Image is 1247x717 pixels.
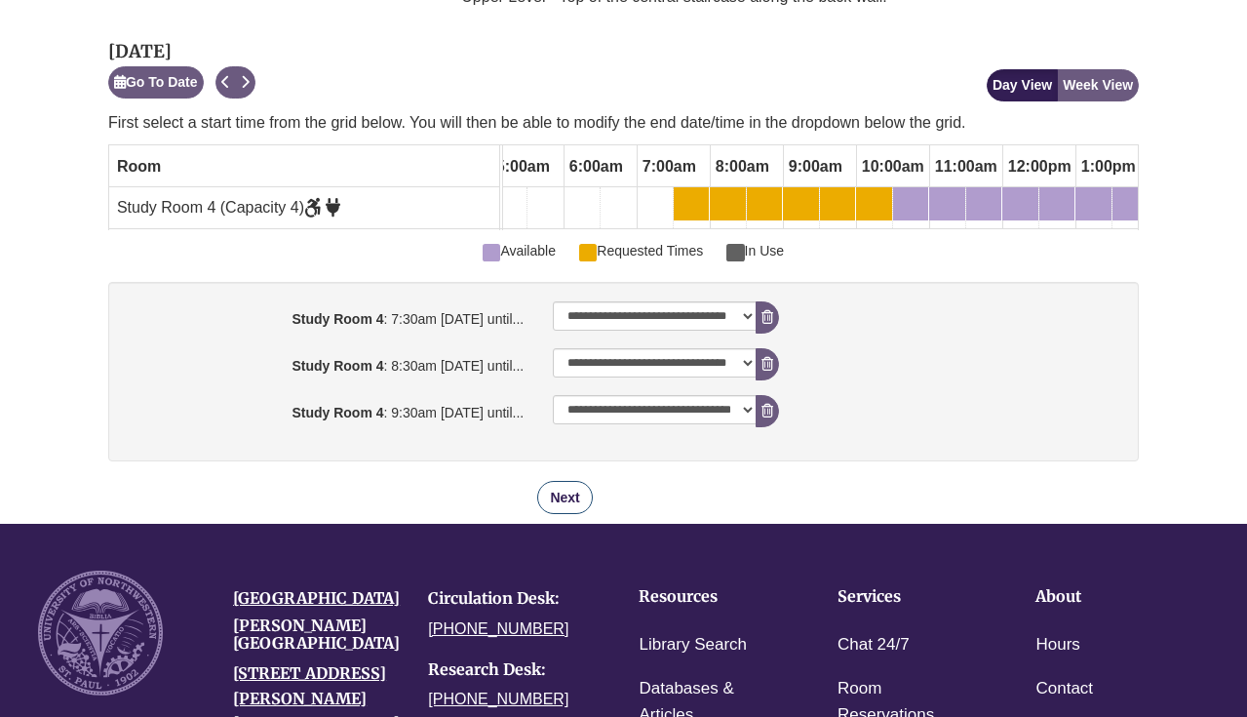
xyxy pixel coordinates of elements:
[639,631,747,659] a: Library Search
[747,187,782,220] a: 8:30am Friday, September 19, 2025 - Study Room 4 - Available
[579,240,703,261] span: Requested Times
[235,66,255,99] button: Next
[1002,187,1038,220] a: 12:00pm Friday, September 19, 2025 - Study Room 4 - Available
[784,150,847,183] span: 9:00am
[292,311,383,327] strong: Study Room 4
[987,69,1058,101] button: Day View
[113,348,538,377] label: : 8:30am [DATE] until...
[930,150,1002,183] span: 11:00am
[233,588,400,608] a: [GEOGRAPHIC_DATA]
[108,66,204,99] button: Go To Date
[113,301,538,330] label: : 7:30am [DATE] until...
[483,240,556,261] span: Available
[1112,187,1148,220] a: 1:30pm Friday, September 19, 2025 - Study Room 4 - Available
[1003,150,1076,183] span: 12:00pm
[108,111,1139,135] p: First select a start time from the grid below. You will then be able to modify the end date/time ...
[638,150,701,183] span: 7:00am
[838,588,976,606] h4: Services
[38,571,163,696] img: UNW seal
[565,150,628,183] span: 6:00am
[820,187,855,220] a: 9:30am Friday, September 19, 2025 - Study Room 4 - Available
[1057,69,1139,101] button: Week View
[428,590,594,608] h4: Circulation Desk:
[1075,187,1111,220] a: 1:00pm Friday, September 19, 2025 - Study Room 4 - Available
[857,150,929,183] span: 10:00am
[292,358,383,374] strong: Study Room 4
[215,66,236,99] button: Previous
[292,405,383,420] strong: Study Room 4
[428,661,594,679] h4: Research Desk:
[929,187,965,220] a: 11:00am Friday, September 19, 2025 - Study Room 4 - Available
[1035,588,1174,606] h4: About
[428,691,568,707] a: [PHONE_NUMBER]
[674,187,709,220] a: 7:30am Friday, September 19, 2025 - Study Room 4 - Available
[233,617,399,652] h4: [PERSON_NAME][GEOGRAPHIC_DATA]
[491,150,555,183] span: 5:00am
[117,199,341,216] span: Study Room 4 (Capacity 4)
[113,395,538,423] label: : 9:30am [DATE] until...
[838,631,910,659] a: Chat 24/7
[1076,150,1141,183] span: 1:00pm
[537,481,592,514] button: Next
[783,187,819,220] a: 9:00am Friday, September 19, 2025 - Study Room 4 - Available
[856,187,892,220] a: 10:00am Friday, September 19, 2025 - Study Room 4 - Requested Times
[710,187,746,220] a: 8:00am Friday, September 19, 2025 - Study Room 4 - Available
[1035,631,1079,659] a: Hours
[893,187,928,220] a: 10:30am Friday, September 19, 2025 - Study Room 4 - Requested Times
[1039,187,1074,220] a: 12:30pm Friday, September 19, 2025 - Study Room 4 - Available
[1035,675,1093,703] a: Contact
[117,158,161,175] span: Room
[711,150,774,183] span: 8:00am
[428,620,568,637] a: [PHONE_NUMBER]
[108,42,255,61] h2: [DATE]
[966,187,1001,220] a: 11:30am Friday, September 19, 2025 - Study Room 4 - Available
[108,282,1139,514] div: booking form
[639,588,777,606] h4: Resources
[726,240,784,261] span: In Use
